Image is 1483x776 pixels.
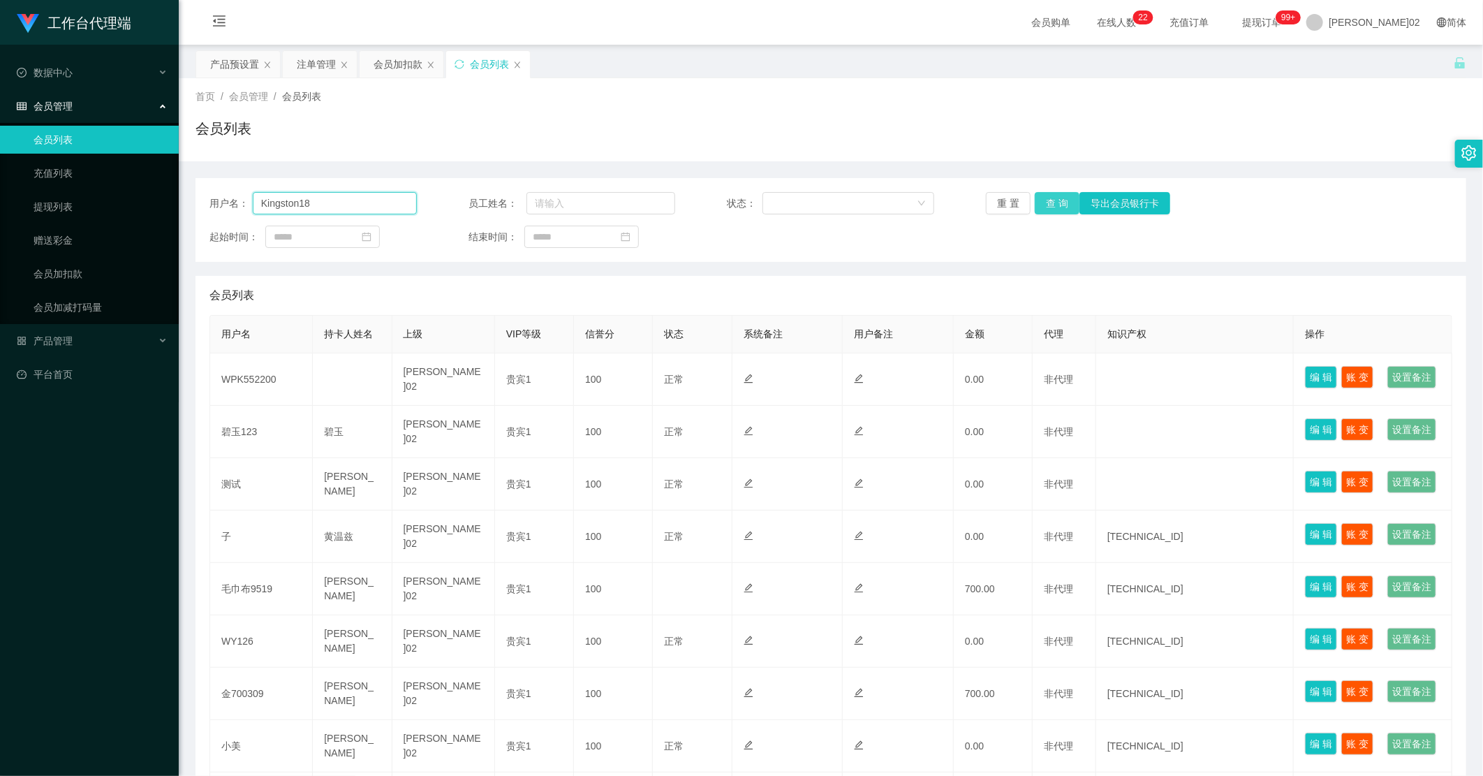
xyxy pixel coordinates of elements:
[1305,680,1337,703] button: 编 辑
[297,51,336,78] div: 注单管理
[744,374,753,383] i: 图标： 编辑
[282,91,321,102] span: 会员列表
[1305,576,1337,598] button: 编 辑
[574,563,653,615] td: 100
[744,426,753,436] i: 图标： 编辑
[664,426,684,437] span: 正常
[1170,17,1209,28] font: 充值订单
[495,353,574,406] td: 贵宾1
[392,668,495,720] td: [PERSON_NAME]02
[744,636,753,645] i: 图标： 编辑
[495,668,574,720] td: 贵宾1
[17,68,27,78] i: 图标： check-circle-o
[210,353,313,406] td: WPK552200
[854,583,864,593] i: 图标： 编辑
[495,563,574,615] td: 贵宾1
[324,328,373,339] span: 持卡人姓名
[526,192,675,214] input: 请输入
[1305,366,1337,388] button: 编 辑
[362,232,371,242] i: 图标： 日历
[210,511,313,563] td: 子
[1044,636,1073,647] span: 非代理
[965,328,984,339] span: 金额
[1387,680,1436,703] button: 设置备注
[1341,418,1373,441] button: 账 变
[1143,10,1148,24] p: 2
[34,335,73,346] font: 产品管理
[209,287,254,304] span: 会员列表
[664,531,684,542] span: 正常
[392,511,495,563] td: [PERSON_NAME]02
[1096,511,1294,563] td: [TECHNICAL_ID]
[1341,523,1373,546] button: 账 变
[34,226,168,254] a: 赠送彩金
[1044,328,1063,339] span: 代理
[1096,668,1294,720] td: [TECHNICAL_ID]
[1035,192,1079,214] button: 查 询
[210,668,313,720] td: 金700309
[506,328,542,339] span: VIP等级
[744,478,753,488] i: 图标： 编辑
[1276,10,1301,24] sup: 1048
[313,668,392,720] td: [PERSON_NAME]
[274,91,276,102] span: /
[392,458,495,511] td: [PERSON_NAME]02
[954,668,1033,720] td: 700.00
[210,406,313,458] td: 碧玉123
[47,1,131,45] h1: 工作台代理端
[1387,523,1436,546] button: 设置备注
[495,615,574,668] td: 贵宾1
[455,59,464,69] i: 图标： 同步
[728,196,762,211] span: 状态：
[1044,426,1073,437] span: 非代理
[585,328,614,339] span: 信誉分
[1305,523,1337,546] button: 编 辑
[954,458,1033,511] td: 0.00
[1387,471,1436,493] button: 设置备注
[1437,17,1447,27] i: 图标： global
[195,118,251,139] h1: 会员列表
[229,91,268,102] span: 会员管理
[574,511,653,563] td: 100
[495,406,574,458] td: 贵宾1
[392,615,495,668] td: [PERSON_NAME]02
[392,720,495,773] td: [PERSON_NAME]02
[209,230,265,244] span: 起始时间：
[34,126,168,154] a: 会员列表
[34,159,168,187] a: 充值列表
[404,328,423,339] span: 上级
[17,101,27,111] i: 图标： table
[34,260,168,288] a: 会员加扣款
[574,615,653,668] td: 100
[1341,576,1373,598] button: 账 变
[854,478,864,488] i: 图标： 编辑
[1044,688,1073,699] span: 非代理
[1305,328,1325,339] span: 操作
[1096,720,1294,773] td: [TECHNICAL_ID]
[574,458,653,511] td: 100
[744,740,753,750] i: 图标： 编辑
[917,199,926,209] i: 图标： 向下
[954,511,1033,563] td: 0.00
[210,720,313,773] td: 小美
[392,563,495,615] td: [PERSON_NAME]02
[854,328,893,339] span: 用户备注
[1387,418,1436,441] button: 设置备注
[1044,531,1073,542] span: 非代理
[854,688,864,698] i: 图标： 编辑
[1305,418,1337,441] button: 编 辑
[313,511,392,563] td: 黄温兹
[1079,192,1170,214] button: 导出会员银行卡
[495,511,574,563] td: 贵宾1
[574,668,653,720] td: 100
[374,51,422,78] div: 会员加扣款
[468,230,524,244] span: 结束时间：
[17,17,131,28] a: 工作台代理端
[1341,733,1373,755] button: 账 变
[427,61,435,69] i: 图标： 关闭
[17,14,39,34] img: logo.9652507e.png
[470,51,509,78] div: 会员列表
[986,192,1031,214] button: 重 置
[1341,366,1373,388] button: 账 变
[1387,576,1436,598] button: 设置备注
